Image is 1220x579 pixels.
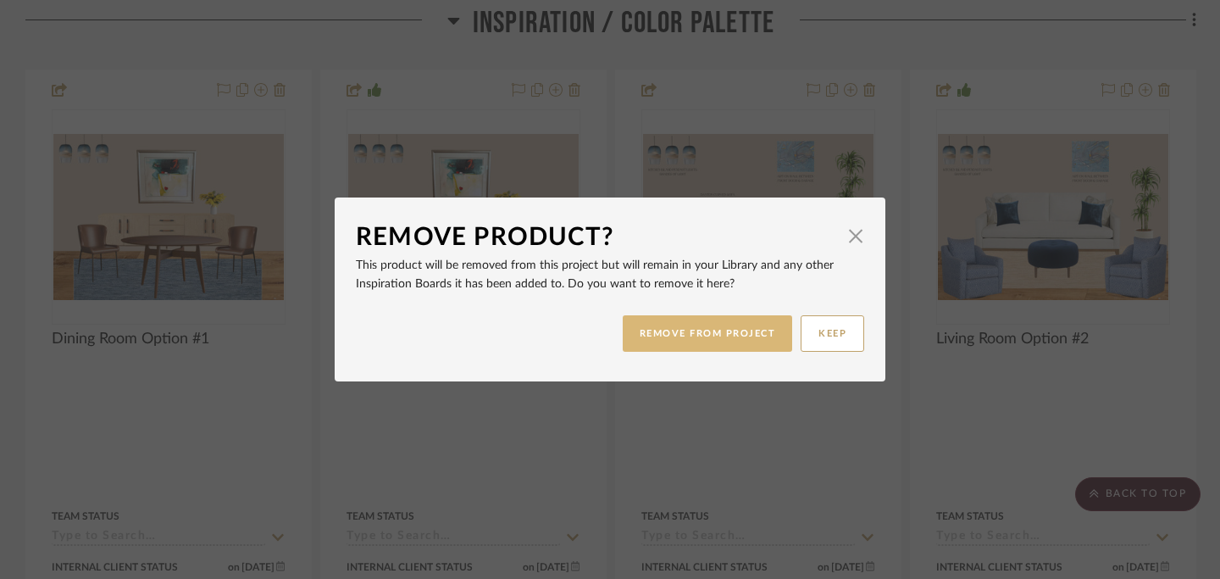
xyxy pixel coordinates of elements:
[623,315,793,352] button: REMOVE FROM PROJECT
[356,256,864,293] p: This product will be removed from this project but will remain in your Library and any other Insp...
[356,219,864,256] dialog-header: Remove Product?
[839,219,873,253] button: Close
[356,219,839,256] div: Remove Product?
[801,315,864,352] button: KEEP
